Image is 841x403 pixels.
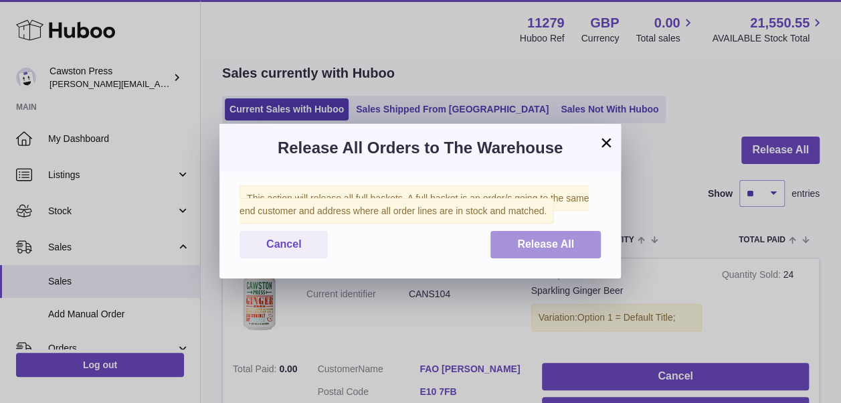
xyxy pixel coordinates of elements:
[266,238,301,250] span: Cancel
[240,137,601,159] h3: Release All Orders to The Warehouse
[517,238,574,250] span: Release All
[490,231,601,258] button: Release All
[240,231,328,258] button: Cancel
[598,135,614,151] button: ×
[240,185,589,224] span: This action will release all full baskets. A full basket is an order/s going to the same end cust...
